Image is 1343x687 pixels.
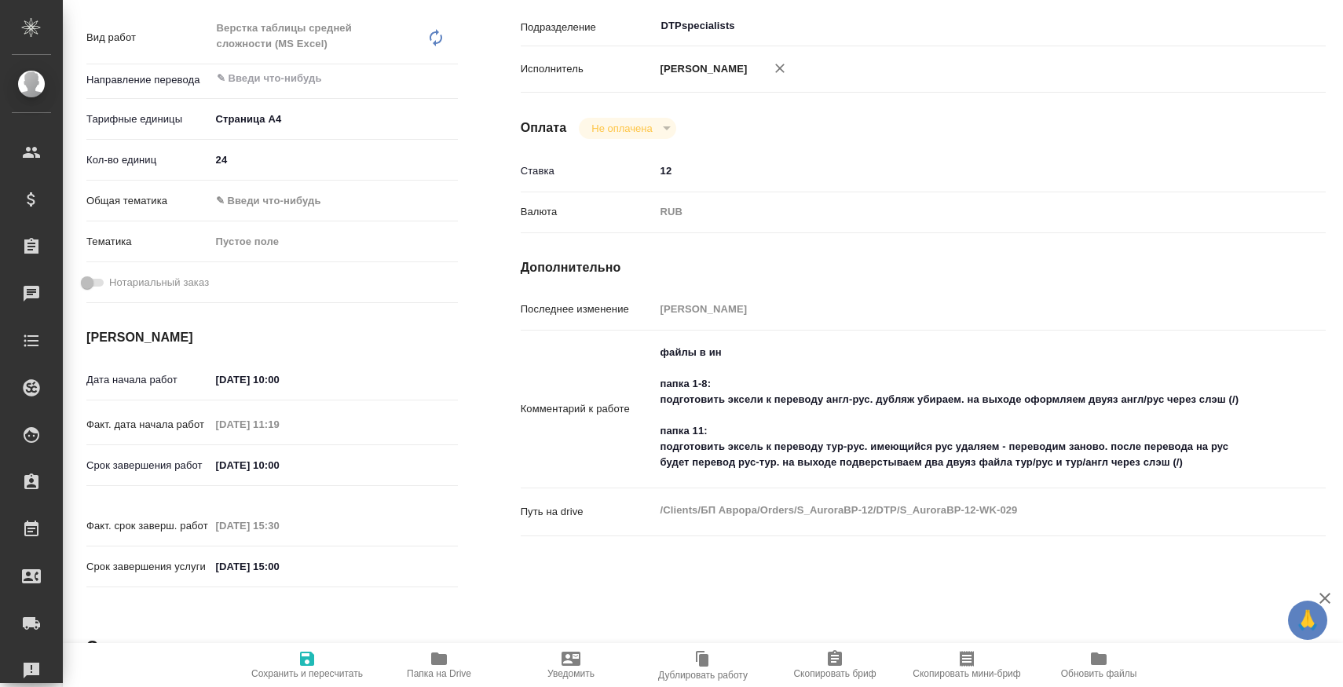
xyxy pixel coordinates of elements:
[655,159,1259,182] input: ✎ Введи что-нибудь
[86,111,210,127] p: Тарифные единицы
[216,193,439,209] div: ✎ Введи что-нибудь
[505,643,637,687] button: Уведомить
[587,122,657,135] button: Не оплачена
[210,555,348,578] input: ✎ Введи что-нибудь
[86,234,210,250] p: Тематика
[655,298,1259,320] input: Пустое поле
[86,559,210,575] p: Срок завершения услуги
[215,69,401,88] input: ✎ Введи что-нибудь
[521,20,655,35] p: Подразделение
[637,643,769,687] button: Дублировать работу
[655,199,1259,225] div: RUB
[210,454,348,477] input: ✎ Введи что-нибудь
[109,275,209,291] span: Нотариальный заказ
[655,61,748,77] p: [PERSON_NAME]
[521,163,655,179] p: Ставка
[579,118,675,139] div: Не оплачена
[547,668,595,679] span: Уведомить
[769,643,901,687] button: Скопировать бриф
[86,518,210,534] p: Факт. срок заверш. работ
[210,413,348,436] input: Пустое поле
[86,635,137,660] h2: Заказ
[521,119,567,137] h4: Оплата
[86,152,210,168] p: Кол-во единиц
[251,668,363,679] span: Сохранить и пересчитать
[655,339,1259,476] textarea: файлы в ин папка 1-8: подготовить эксели к переводу англ-рус. дубляж убираем. на выходе оформляем...
[1061,668,1137,679] span: Обновить файлы
[521,301,655,317] p: Последнее изменение
[1288,601,1327,640] button: 🙏
[1250,24,1253,27] button: Open
[901,643,1033,687] button: Скопировать мини-бриф
[521,401,655,417] p: Комментарий к работе
[86,458,210,473] p: Срок завершения работ
[241,643,373,687] button: Сохранить и пересчитать
[763,51,797,86] button: Удалить исполнителя
[373,643,505,687] button: Папка на Drive
[210,228,458,255] div: Пустое поле
[913,668,1020,679] span: Скопировать мини-бриф
[1033,643,1165,687] button: Обновить файлы
[521,504,655,520] p: Путь на drive
[655,497,1259,524] textarea: /Clients/БП Аврора/Orders/S_AuroraBP-12/DTP/S_AuroraBP-12-WK-029
[1294,604,1321,637] span: 🙏
[793,668,876,679] span: Скопировать бриф
[210,514,348,537] input: Пустое поле
[210,106,458,133] div: Страница А4
[658,670,748,681] span: Дублировать работу
[407,668,471,679] span: Папка на Drive
[521,204,655,220] p: Валюта
[86,72,210,88] p: Направление перевода
[86,417,210,433] p: Факт. дата начала работ
[210,368,348,391] input: ✎ Введи что-нибудь
[210,188,458,214] div: ✎ Введи что-нибудь
[86,30,210,46] p: Вид работ
[86,193,210,209] p: Общая тематика
[521,61,655,77] p: Исполнитель
[86,372,210,388] p: Дата начала работ
[216,234,439,250] div: Пустое поле
[210,148,458,171] input: ✎ Введи что-нибудь
[449,77,452,80] button: Open
[521,258,1326,277] h4: Дополнительно
[86,328,458,347] h4: [PERSON_NAME]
